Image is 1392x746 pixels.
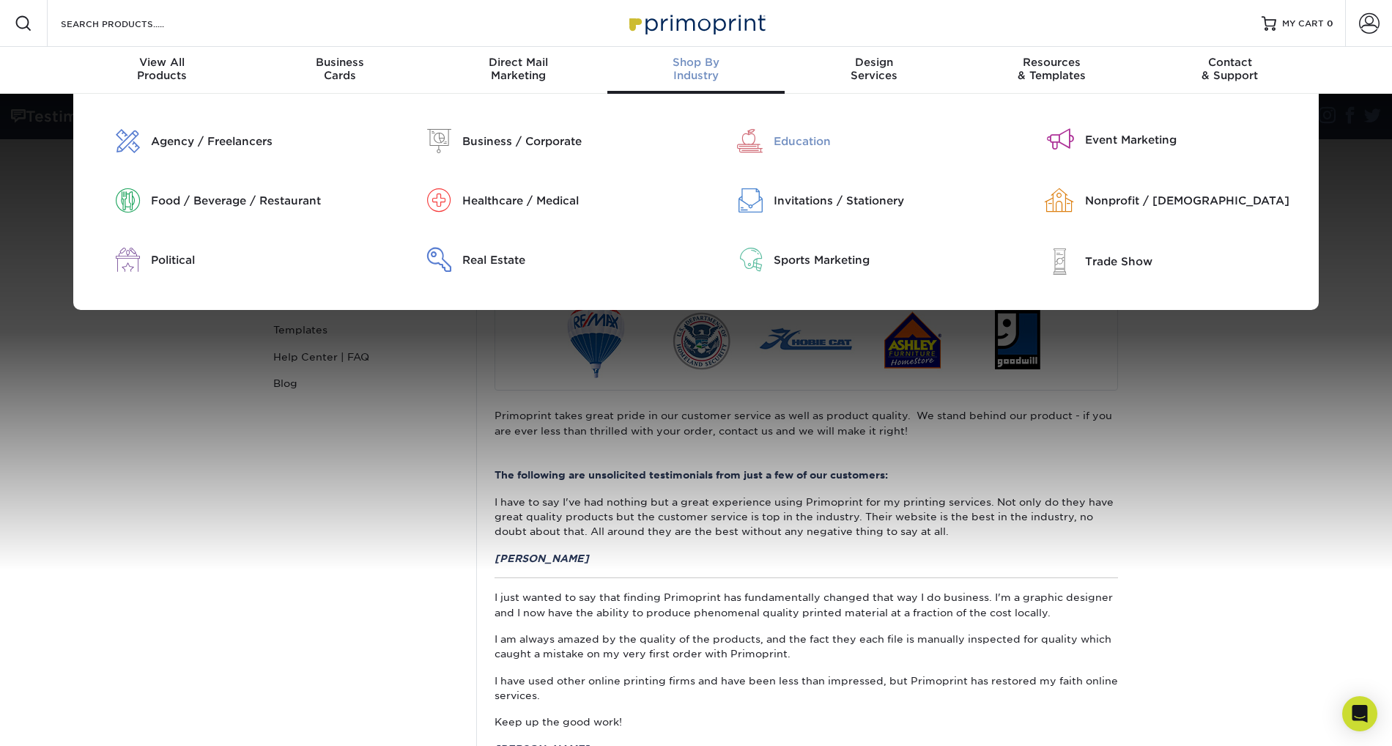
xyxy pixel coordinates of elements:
[1085,254,1308,270] div: Trade Show
[607,56,785,69] span: Shop By
[774,252,996,268] div: Sports Marketing
[785,56,963,69] span: Design
[73,47,251,94] a: View AllProducts
[495,632,1118,662] p: I am always amazed by the quality of the products, and the fact they each file is manually inspec...
[495,714,1118,729] p: Keep up the good work!
[1342,696,1377,731] div: Open Intercom Messenger
[429,47,607,94] a: Direct MailMarketing
[73,56,251,82] div: Products
[1141,47,1319,94] a: Contact& Support
[495,673,1118,703] p: I have used other online printing firms and have been less than impressed, but Primoprint has res...
[1018,129,1308,150] a: Event Marketing
[623,7,769,39] img: Primoprint
[251,47,429,94] a: BusinessCards
[462,133,685,149] div: Business / Corporate
[785,47,963,94] a: DesignServices
[73,56,251,69] span: View All
[707,188,996,213] a: Invitations / Stationery
[963,56,1141,82] div: & Templates
[396,129,685,153] a: Business / Corporate
[495,590,1118,620] p: I just wanted to say that finding Primoprint has fundamentally changed that way I do business. I'...
[607,56,785,82] div: Industry
[774,133,996,149] div: Education
[1141,56,1319,69] span: Contact
[1327,18,1333,29] span: 0
[1018,248,1308,275] a: Trade Show
[151,193,374,209] div: Food / Beverage / Restaurant
[151,133,374,149] div: Agency / Freelancers
[4,701,125,741] iframe: Google Customer Reviews
[785,56,963,82] div: Services
[1141,56,1319,82] div: & Support
[462,252,685,268] div: Real Estate
[396,188,685,213] a: Healthcare / Medical
[84,129,374,153] a: Agency / Freelancers
[429,56,607,69] span: Direct Mail
[1085,193,1308,209] div: Nonprofit / [DEMOGRAPHIC_DATA]
[774,193,996,209] div: Invitations / Stationery
[396,248,685,272] a: Real Estate
[963,47,1141,94] a: Resources& Templates
[707,129,996,153] a: Education
[1282,18,1324,30] span: MY CART
[151,252,374,268] div: Political
[84,248,374,272] a: Political
[429,56,607,82] div: Marketing
[1085,132,1308,148] div: Event Marketing
[1018,188,1308,213] a: Nonprofit / [DEMOGRAPHIC_DATA]
[607,47,785,94] a: Shop ByIndustry
[84,188,374,213] a: Food / Beverage / Restaurant
[251,56,429,82] div: Cards
[963,56,1141,69] span: Resources
[59,15,202,32] input: SEARCH PRODUCTS.....
[707,248,996,272] a: Sports Marketing
[251,56,429,69] span: Business
[462,193,685,209] div: Healthcare / Medical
